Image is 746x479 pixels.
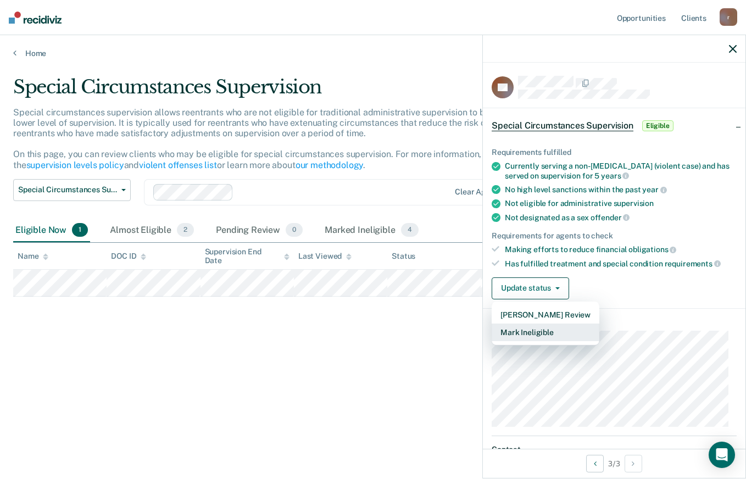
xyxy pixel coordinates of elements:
span: 4 [401,223,419,237]
div: Supervision End Date [205,247,290,266]
div: Not designated as a sex [505,213,737,222]
dt: Supervision [492,318,737,327]
img: Recidiviz [9,12,62,24]
button: Previous Opportunity [586,455,604,472]
button: Update status [492,277,569,299]
a: our methodology [296,160,364,170]
span: requirements [665,259,721,268]
div: Last Viewed [298,252,352,261]
div: Status [392,252,415,261]
div: Has fulfilled treatment and special condition [505,259,737,269]
span: offender [591,213,630,222]
button: Mark Ineligible [492,324,599,341]
span: Eligible [642,120,673,131]
div: 3 / 3 [483,449,745,478]
div: Special Circumstances Supervision [13,76,573,107]
div: Special Circumstances SupervisionEligible [483,108,745,143]
div: Marked Ineligible [322,219,421,243]
div: No high level sanctions within the past [505,185,737,194]
div: Pending Review [214,219,305,243]
div: Requirements fulfilled [492,148,737,157]
button: [PERSON_NAME] Review [492,306,599,324]
div: Currently serving a non-[MEDICAL_DATA] (violent case) and has served on supervision for 5 [505,161,737,180]
button: Next Opportunity [625,455,642,472]
dt: Contact [492,445,737,454]
span: years [601,171,629,180]
span: 2 [177,223,194,237]
div: Eligible Now [13,219,90,243]
a: Home [13,48,733,58]
span: year [642,185,666,194]
a: violent offenses list [139,160,217,170]
span: 0 [286,223,303,237]
span: supervision [614,199,654,208]
span: 1 [72,223,88,237]
p: Special circumstances supervision allows reentrants who are not eligible for traditional administ... [13,107,553,170]
div: Clear agents [455,187,502,197]
a: supervision levels policy [26,160,124,170]
span: Special Circumstances Supervision [18,185,117,194]
div: Not eligible for administrative [505,199,737,208]
div: Name [18,252,48,261]
div: Open Intercom Messenger [709,442,735,468]
span: obligations [628,245,676,254]
div: DOC ID [111,252,146,261]
div: Almost Eligible [108,219,196,243]
div: Making efforts to reduce financial [505,244,737,254]
div: r [720,8,737,26]
span: Special Circumstances Supervision [492,120,633,131]
div: Requirements for agents to check [492,231,737,241]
